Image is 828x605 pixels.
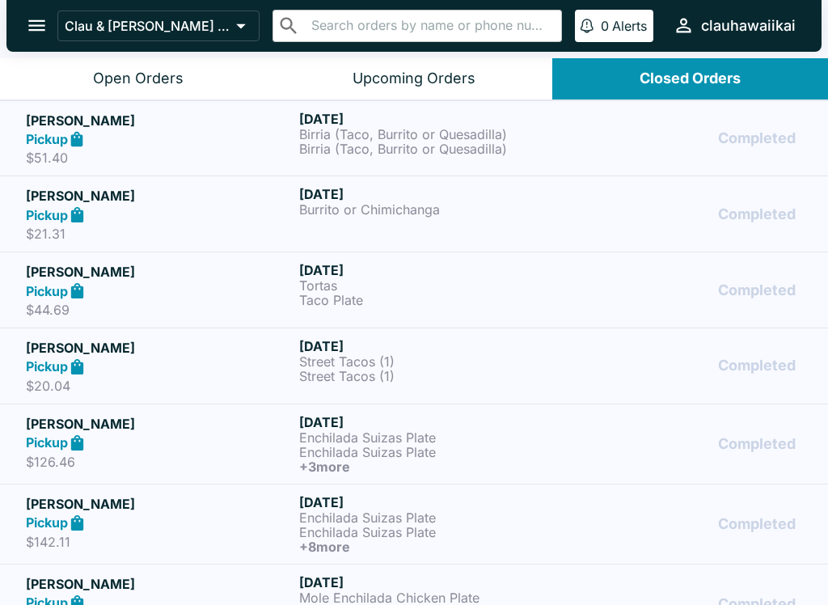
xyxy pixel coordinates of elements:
p: Street Tacos (1) [299,369,566,383]
h5: [PERSON_NAME] [26,338,293,357]
p: Clau & [PERSON_NAME] Cocina 2 - [US_STATE] Kai [65,18,230,34]
div: clauhawaiikai [701,16,796,36]
h5: [PERSON_NAME] [26,186,293,205]
p: Birria (Taco, Burrito or Quesadilla) [299,142,566,156]
p: Taco Plate [299,293,566,307]
button: Clau & [PERSON_NAME] Cocina 2 - [US_STATE] Kai [57,11,260,41]
h6: [DATE] [299,494,566,510]
strong: Pickup [26,283,68,299]
h6: [DATE] [299,111,566,127]
h6: [DATE] [299,186,566,202]
div: Closed Orders [640,70,741,88]
strong: Pickup [26,131,68,147]
p: Mole Enchilada Chicken Plate [299,590,566,605]
h6: [DATE] [299,338,566,354]
p: Street Tacos (1) [299,354,566,369]
button: open drawer [16,5,57,46]
strong: Pickup [26,434,68,451]
p: Alerts [612,18,647,34]
p: Enchilada Suizas Plate [299,430,566,445]
button: clauhawaiikai [666,8,802,43]
h6: + 8 more [299,539,566,554]
h5: [PERSON_NAME] [26,111,293,130]
strong: Pickup [26,207,68,223]
p: Tortas [299,278,566,293]
p: $142.11 [26,534,293,550]
p: $126.46 [26,454,293,470]
strong: Pickup [26,514,68,531]
h5: [PERSON_NAME] [26,574,293,594]
p: $44.69 [26,302,293,318]
input: Search orders by name or phone number [306,15,555,37]
h6: [DATE] [299,414,566,430]
p: Burrito or Chimichanga [299,202,566,217]
h5: [PERSON_NAME] [26,494,293,514]
p: $20.04 [26,378,293,394]
p: Enchilada Suizas Plate [299,510,566,525]
p: Enchilada Suizas Plate [299,445,566,459]
div: Upcoming Orders [353,70,475,88]
h5: [PERSON_NAME] [26,262,293,281]
h6: [DATE] [299,262,566,278]
p: 0 [601,18,609,34]
p: Birria (Taco, Burrito or Quesadilla) [299,127,566,142]
strong: Pickup [26,358,68,374]
h6: [DATE] [299,574,566,590]
p: $51.40 [26,150,293,166]
h6: + 3 more [299,459,566,474]
h5: [PERSON_NAME] [26,414,293,434]
p: $21.31 [26,226,293,242]
div: Open Orders [93,70,184,88]
p: Enchilada Suizas Plate [299,525,566,539]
